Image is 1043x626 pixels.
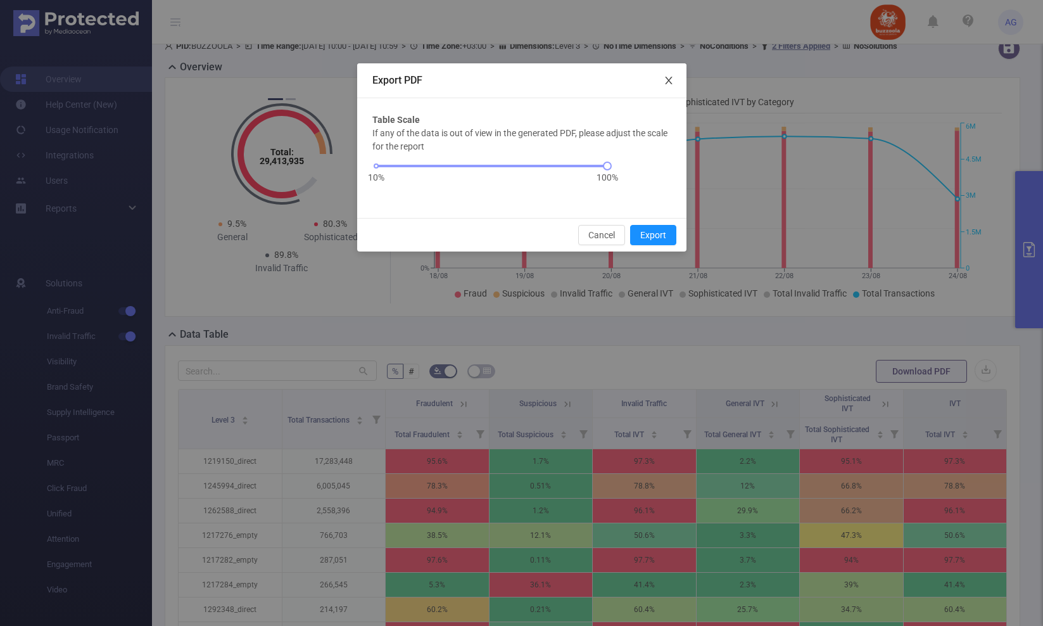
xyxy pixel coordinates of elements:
[597,171,618,184] span: 100%
[664,75,674,86] i: icon: close
[630,225,676,245] button: Export
[578,225,625,245] button: Cancel
[372,113,420,127] b: Table Scale
[368,171,384,184] span: 10%
[651,63,686,99] button: Close
[372,127,671,153] p: If any of the data is out of view in the generated PDF, please adjust the scale for the report
[372,73,671,87] div: Export PDF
